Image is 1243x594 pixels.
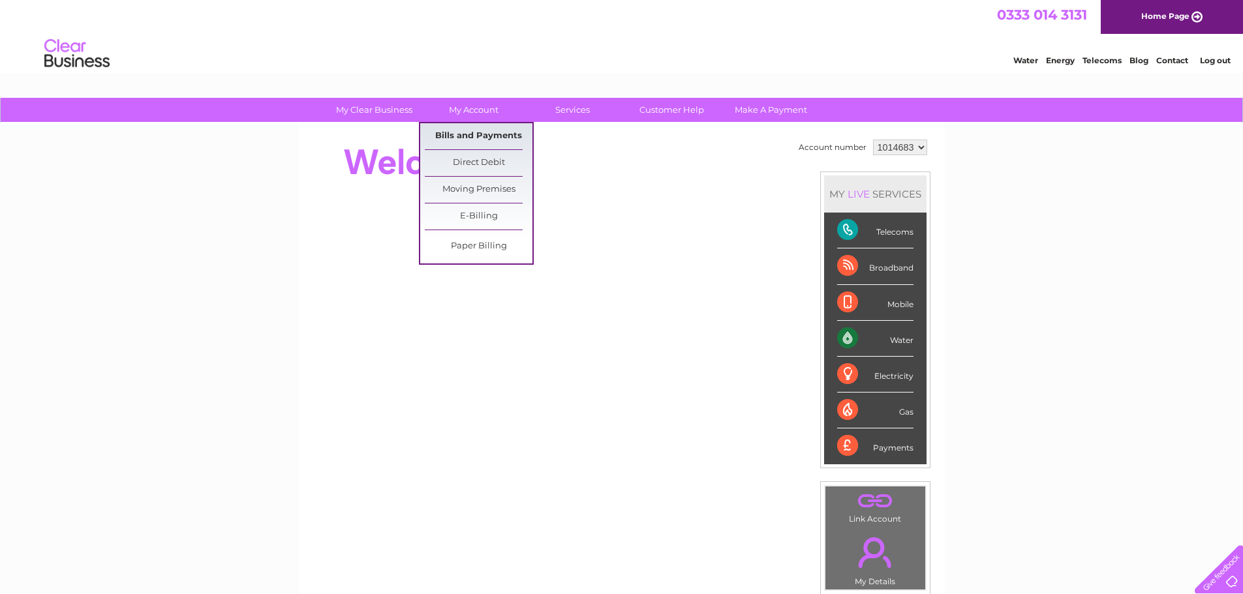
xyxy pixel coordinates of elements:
[829,490,922,512] a: .
[825,526,926,590] td: My Details
[320,98,428,122] a: My Clear Business
[837,213,913,248] div: Telecoms
[837,248,913,284] div: Broadband
[825,486,926,527] td: Link Account
[837,393,913,428] div: Gas
[425,177,532,203] a: Moving Premises
[1156,55,1188,65] a: Contact
[1013,55,1038,65] a: Water
[837,428,913,464] div: Payments
[44,34,110,74] img: logo.png
[519,98,626,122] a: Services
[837,321,913,357] div: Water
[618,98,726,122] a: Customer Help
[845,188,872,200] div: LIVE
[314,7,930,63] div: Clear Business is a trading name of Verastar Limited (registered in [GEOGRAPHIC_DATA] No. 3667643...
[1129,55,1148,65] a: Blog
[829,529,922,575] a: .
[1200,55,1231,65] a: Log out
[1046,55,1075,65] a: Energy
[824,175,927,213] div: MY SERVICES
[425,203,532,230] a: E-Billing
[420,98,527,122] a: My Account
[837,357,913,393] div: Electricity
[997,7,1087,23] a: 0333 014 3131
[1082,55,1122,65] a: Telecoms
[837,285,913,321] div: Mobile
[425,233,532,260] a: Paper Billing
[425,150,532,176] a: Direct Debit
[717,98,825,122] a: Make A Payment
[795,136,870,158] td: Account number
[425,123,532,149] a: Bills and Payments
